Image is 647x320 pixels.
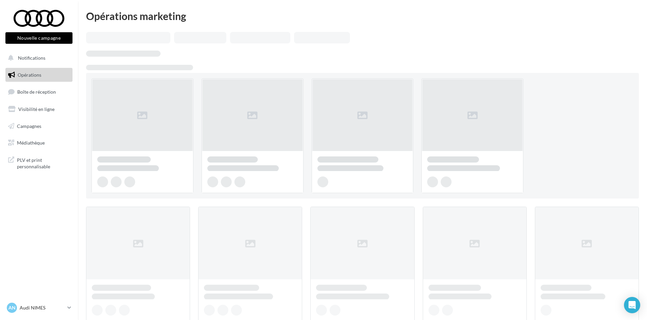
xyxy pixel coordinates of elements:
span: PLV et print personnalisable [17,155,70,170]
a: PLV et print personnalisable [4,153,74,173]
a: Boîte de réception [4,84,74,99]
a: Visibilité en ligne [4,102,74,116]
span: Boîte de réception [17,89,56,95]
a: Médiathèque [4,136,74,150]
p: Audi NIMES [20,304,65,311]
div: Open Intercom Messenger [624,297,640,313]
button: Nouvelle campagne [5,32,72,44]
button: Notifications [4,51,71,65]
span: AN [8,304,16,311]
span: Visibilité en ligne [18,106,55,112]
a: AN Audi NIMES [5,301,72,314]
a: Opérations [4,68,74,82]
a: Campagnes [4,119,74,133]
span: Opérations [18,72,41,78]
span: Notifications [18,55,45,61]
div: Opérations marketing [86,11,639,21]
span: Campagnes [17,123,41,129]
span: Médiathèque [17,140,45,146]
